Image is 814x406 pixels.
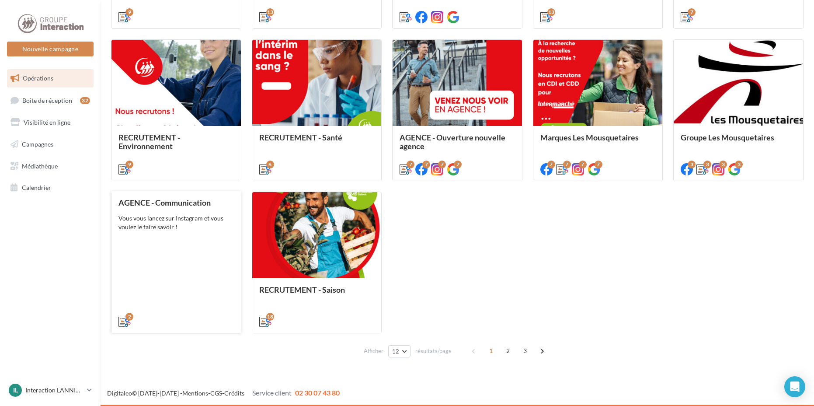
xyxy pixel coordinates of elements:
[388,345,410,357] button: 12
[7,382,94,399] a: IL Interaction LANNION
[784,376,805,397] div: Open Intercom Messenger
[118,214,234,231] div: Vous vous lancez sur Instagram et vous voulez le faire savoir !
[22,140,53,148] span: Campagnes
[210,389,222,397] a: CGS
[5,69,95,87] a: Opérations
[400,133,505,151] span: AGENCE - Ouverture nouvelle agence
[24,119,70,126] span: Visibilité en ligne
[7,42,94,56] button: Nouvelle campagne
[125,313,133,321] div: 2
[703,161,711,168] div: 3
[364,347,383,355] span: Afficher
[80,97,90,104] div: 32
[547,161,555,168] div: 7
[13,386,18,395] span: IL
[182,389,208,397] a: Mentions
[681,133,774,142] span: Groupe Les Mousquetaires
[579,161,587,168] div: 7
[454,161,462,168] div: 7
[266,161,274,168] div: 6
[688,8,696,16] div: 7
[22,162,58,169] span: Médiathèque
[5,91,95,110] a: Boîte de réception32
[107,389,132,397] a: Digitaleo
[407,161,414,168] div: 7
[5,157,95,175] a: Médiathèque
[595,161,602,168] div: 7
[719,161,727,168] div: 3
[547,8,555,16] div: 13
[266,8,274,16] div: 13
[540,133,639,142] span: Marques Les Mousquetaires
[735,161,743,168] div: 3
[23,74,53,82] span: Opérations
[118,198,211,207] span: AGENCE - Communication
[688,161,696,168] div: 3
[438,161,446,168] div: 7
[107,389,340,397] span: © [DATE]-[DATE] - - -
[563,161,571,168] div: 7
[22,96,72,104] span: Boîte de réception
[266,313,274,321] div: 18
[5,113,95,132] a: Visibilité en ligne
[25,386,83,395] p: Interaction LANNION
[118,133,180,151] span: RECRUTEMENT - Environnement
[518,344,532,358] span: 3
[259,133,342,142] span: RECRUTEMENT - Santé
[5,178,95,197] a: Calendrier
[392,348,400,355] span: 12
[125,161,133,168] div: 9
[295,388,340,397] span: 02 30 07 43 80
[252,388,292,397] span: Service client
[224,389,244,397] a: Crédits
[259,285,345,294] span: RECRUTEMENT - Saison
[501,344,515,358] span: 2
[484,344,498,358] span: 1
[415,347,452,355] span: résultats/page
[5,135,95,154] a: Campagnes
[422,161,430,168] div: 7
[22,184,51,191] span: Calendrier
[125,8,133,16] div: 9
